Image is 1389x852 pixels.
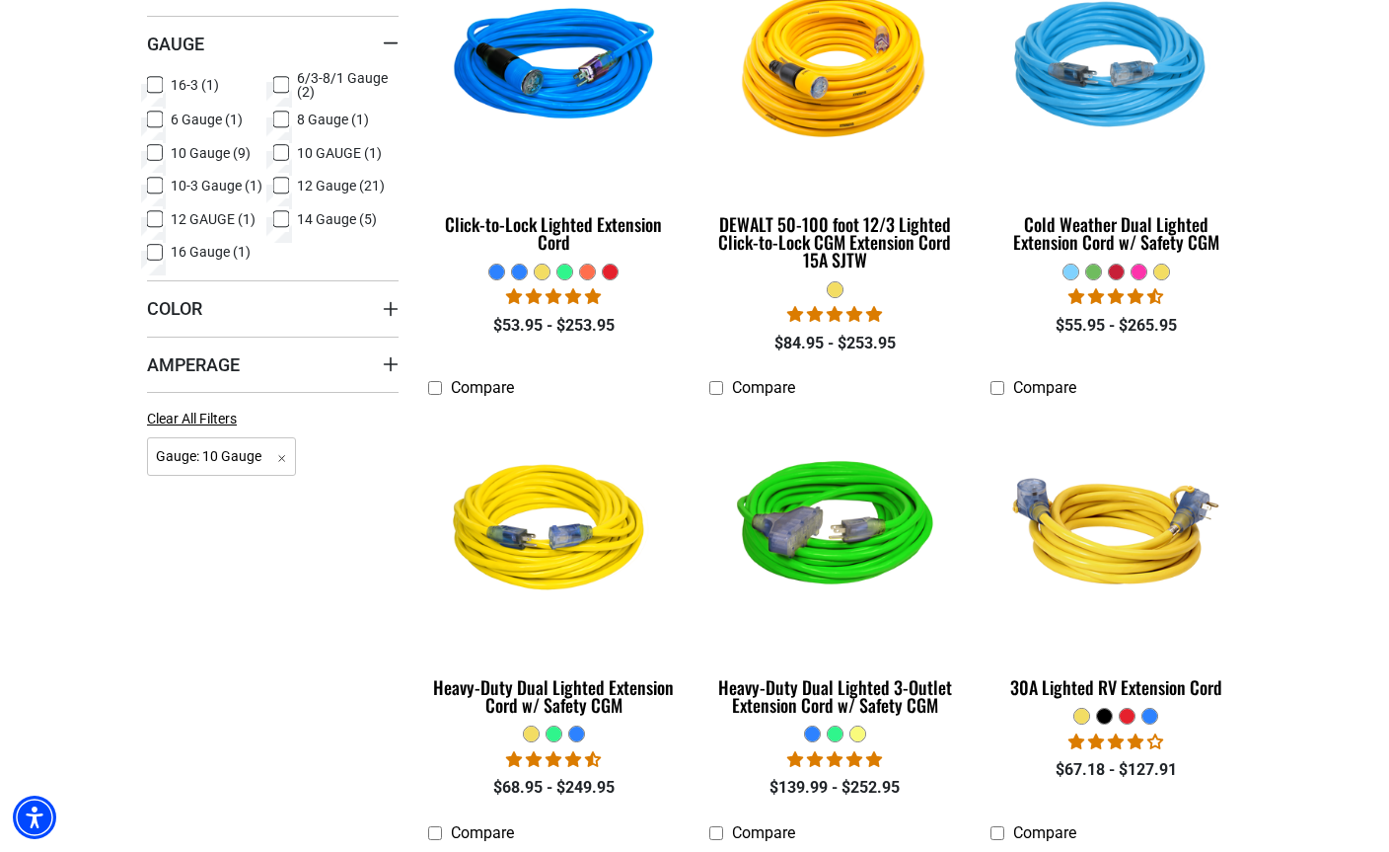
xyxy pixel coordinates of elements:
span: Clear All Filters [147,411,237,426]
span: Compare [451,378,514,397]
span: Compare [732,823,795,842]
span: 12 GAUGE (1) [171,212,256,226]
span: Compare [451,823,514,842]
summary: Gauge [147,16,399,71]
div: $55.95 - $265.95 [990,314,1242,338]
a: neon green Heavy-Duty Dual Lighted 3-Outlet Extension Cord w/ Safety CGM [709,408,961,726]
img: yellow [991,417,1240,644]
span: 14 Gauge (5) [297,212,377,226]
span: 16 Gauge (1) [171,245,251,259]
summary: Amperage [147,337,399,392]
span: Compare [1013,823,1076,842]
span: 12 Gauge (21) [297,179,385,193]
div: Heavy-Duty Dual Lighted Extension Cord w/ Safety CGM [428,678,680,714]
span: 4.11 stars [1068,733,1163,751]
div: Accessibility Menu [13,796,56,839]
span: 4.92 stars [787,750,882,769]
span: Color [147,297,202,320]
span: 4.62 stars [1068,287,1163,306]
span: 16-3 (1) [171,78,219,92]
img: yellow [430,417,679,644]
div: $67.18 - $127.91 [990,758,1242,782]
div: $68.95 - $249.95 [428,776,680,800]
div: 30A Lighted RV Extension Cord [990,678,1242,696]
span: Compare [1013,378,1076,397]
span: 10-3 Gauge (1) [171,179,262,193]
span: 4.84 stars [787,305,882,324]
div: DEWALT 50-100 foot 12/3 Lighted Click-to-Lock CGM Extension Cord 15A SJTW [709,215,961,269]
span: Compare [732,378,795,397]
img: neon green [710,417,959,644]
span: 4.64 stars [506,750,601,769]
div: Click-to-Lock Lighted Extension Cord [428,215,680,251]
div: $84.95 - $253.95 [709,332,961,355]
summary: Color [147,280,399,336]
a: yellow 30A Lighted RV Extension Cord [990,408,1242,708]
span: 4.87 stars [506,287,601,306]
span: Gauge [147,33,204,55]
span: Amperage [147,353,240,376]
span: 10 Gauge (9) [171,146,251,160]
span: 8 Gauge (1) [297,113,369,126]
span: 6/3-8/1 Gauge (2) [297,71,392,99]
a: Clear All Filters [147,409,245,429]
span: 6 Gauge (1) [171,113,243,126]
a: Gauge: 10 Gauge [147,446,296,465]
div: $53.95 - $253.95 [428,314,680,338]
div: Cold Weather Dual Lighted Extension Cord w/ Safety CGM [990,215,1242,251]
span: Gauge: 10 Gauge [147,437,296,476]
span: 10 GAUGE (1) [297,146,382,160]
a: yellow Heavy-Duty Dual Lighted Extension Cord w/ Safety CGM [428,408,680,726]
div: $139.99 - $252.95 [709,776,961,800]
div: Heavy-Duty Dual Lighted 3-Outlet Extension Cord w/ Safety CGM [709,678,961,714]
